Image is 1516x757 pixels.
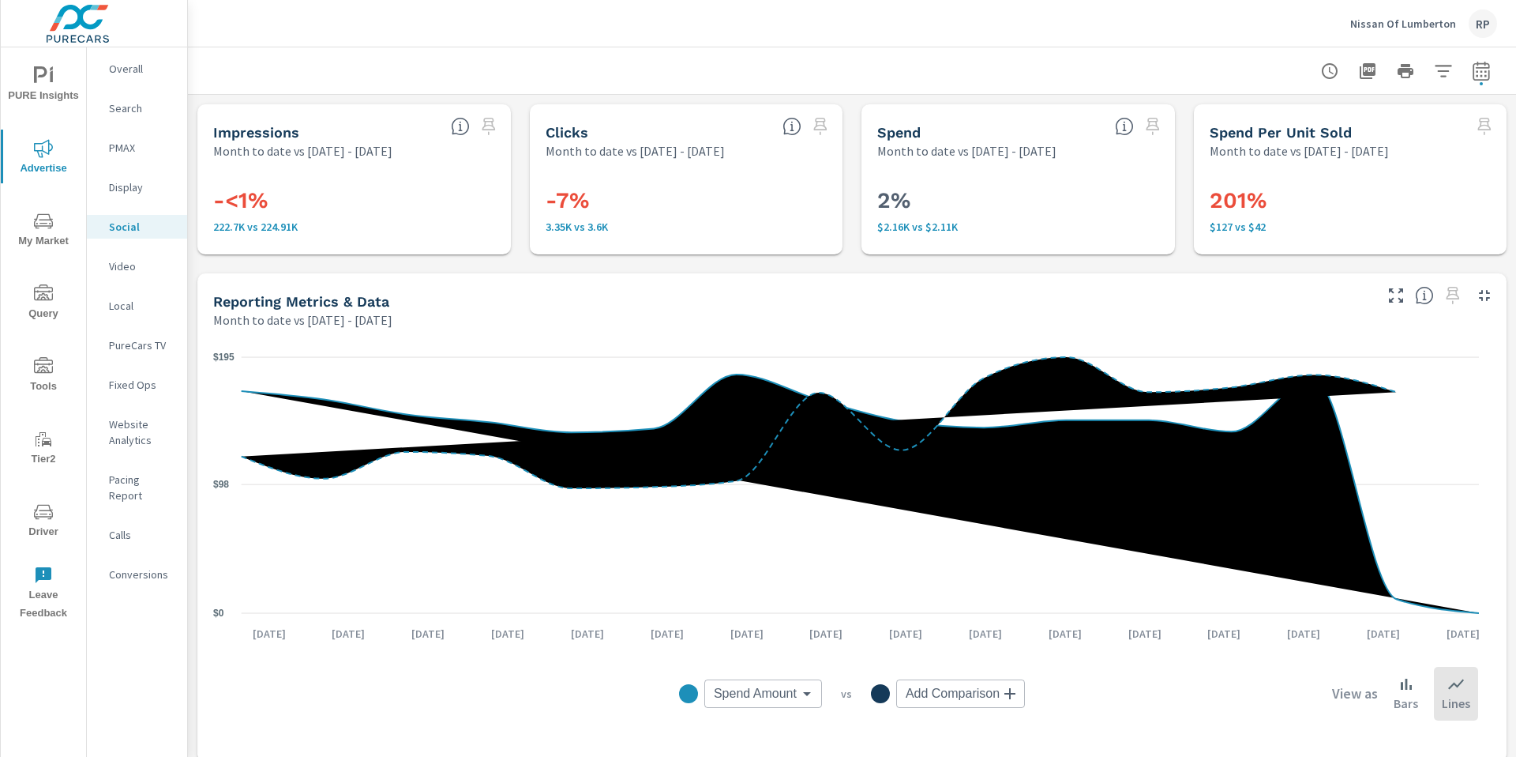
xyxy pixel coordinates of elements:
div: Pacing Report [87,468,187,507]
p: Month to date vs [DATE] - [DATE] [213,141,392,160]
h5: Impressions [213,124,299,141]
p: [DATE] [242,626,297,642]
p: [DATE] [1117,626,1173,642]
p: [DATE] [798,626,854,642]
p: Month to date vs [DATE] - [DATE] [877,141,1056,160]
p: [DATE] [1356,626,1411,642]
h3: -7% [546,187,827,214]
text: $195 [213,352,235,363]
span: Tier2 [6,430,81,469]
h3: 201% [1210,187,1492,214]
p: [DATE] [400,626,456,642]
p: [DATE] [1435,626,1491,642]
p: Fixed Ops [109,377,174,393]
p: Calls [109,527,174,543]
p: [DATE] [719,626,775,642]
div: PMAX [87,136,187,160]
button: Apply Filters [1428,55,1459,87]
div: nav menu [1,47,86,629]
button: "Export Report to PDF" [1352,55,1383,87]
p: 222,697 vs 224,909 [213,220,495,233]
p: Local [109,298,174,314]
p: [DATE] [321,626,376,642]
span: PURE Insights [6,66,81,105]
p: Pacing Report [109,472,174,503]
span: Advertise [6,139,81,178]
button: Print Report [1390,55,1421,87]
p: Video [109,258,174,274]
div: Video [87,254,187,278]
text: $98 [213,479,229,490]
span: My Market [6,212,81,250]
div: Local [87,294,187,318]
span: Select a preset comparison range to save this widget [808,114,833,139]
p: Social [109,219,174,235]
p: [DATE] [878,626,933,642]
h5: Reporting Metrics & Data [213,293,389,310]
text: $0 [213,608,224,619]
p: [DATE] [1276,626,1331,642]
p: [DATE] [640,626,695,642]
span: The number of times an ad was clicked by a consumer. [782,117,801,136]
div: Calls [87,523,187,547]
div: Conversions [87,563,187,586]
div: Search [87,96,187,120]
p: Search [109,100,174,116]
span: Tools [6,357,81,396]
p: Overall [109,61,174,77]
p: PureCars TV [109,337,174,353]
p: Website Analytics [109,416,174,448]
p: Conversions [109,567,174,582]
p: Lines [1442,694,1470,713]
p: $2,161 vs $2,113 [877,220,1159,233]
p: [DATE] [560,626,615,642]
h5: Clicks [546,124,588,141]
span: Add Comparison [906,686,1000,702]
button: Minimize Widget [1472,283,1497,308]
span: Leave Feedback [6,566,81,623]
p: [DATE] [1196,626,1251,642]
p: [DATE] [958,626,1013,642]
div: Social [87,215,187,239]
h5: Spend [877,124,921,141]
div: Display [87,175,187,199]
span: Select a preset comparison range to save this widget [476,114,501,139]
p: [DATE] [1038,626,1093,642]
p: Month to date vs [DATE] - [DATE] [546,141,725,160]
button: Select Date Range [1465,55,1497,87]
p: Nissan Of Lumberton [1350,17,1456,31]
p: PMAX [109,140,174,156]
h5: Spend Per Unit Sold [1210,124,1352,141]
h3: -<1% [213,187,495,214]
div: Spend Amount [704,680,822,708]
p: Bars [1394,694,1418,713]
span: Query [6,284,81,323]
div: RP [1469,9,1497,38]
p: Month to date vs [DATE] - [DATE] [213,311,392,330]
p: Display [109,179,174,195]
div: Website Analytics [87,412,187,452]
div: Add Comparison [896,680,1025,708]
span: The number of times an ad was shown on your behalf. [451,117,470,136]
h3: 2% [877,187,1159,214]
p: Month to date vs [DATE] - [DATE] [1210,141,1389,160]
p: vs [822,687,871,701]
button: Make Fullscreen [1383,283,1409,308]
span: Understand Social data over time and see how metrics compare to each other. [1415,286,1434,305]
p: 3,345 vs 3,597 [546,220,827,233]
p: $127 vs $42 [1210,220,1492,233]
div: Overall [87,57,187,81]
span: Driver [6,503,81,541]
span: Select a preset comparison range to save this widget [1440,283,1465,308]
span: The amount of money spent on advertising during the period. [1115,117,1134,136]
div: PureCars TV [87,333,187,357]
span: Spend Amount [714,686,797,702]
span: Select a preset comparison range to save this widget [1472,114,1497,139]
span: Select a preset comparison range to save this widget [1140,114,1165,139]
h6: View as [1332,686,1378,702]
div: Fixed Ops [87,373,187,397]
p: [DATE] [480,626,535,642]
